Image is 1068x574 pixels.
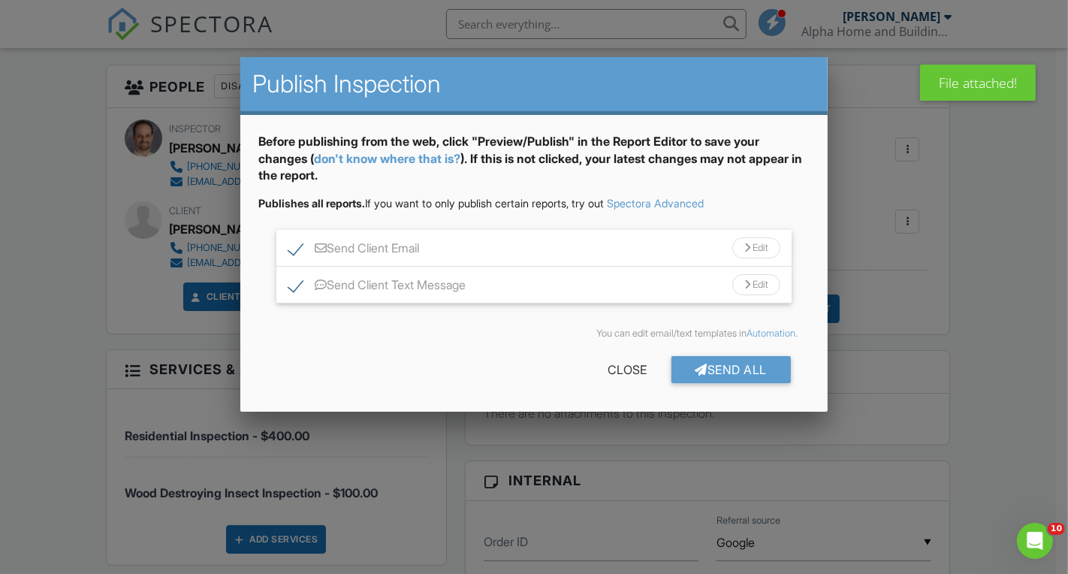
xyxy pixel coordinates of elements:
iframe: Intercom live chat [1017,523,1053,559]
a: Automation [747,328,795,339]
div: Edit [732,274,780,295]
label: Send Client Email [288,241,419,260]
label: Send Client Text Message [288,278,466,297]
a: Spectora Advanced [607,197,704,210]
div: Before publishing from the web, click "Preview/Publish" in the Report Editor to save your changes... [258,133,810,195]
strong: Publishes all reports. [258,197,365,210]
div: Edit [732,237,780,258]
div: Close [584,356,671,383]
h2: Publish Inspection [252,69,816,99]
span: If you want to only publish certain reports, try out [258,197,604,210]
span: 10 [1048,523,1065,535]
a: don't know where that is? [314,151,460,166]
div: You can edit email/text templates in . [270,328,798,340]
div: File attached! [920,65,1036,101]
div: Send All [671,356,792,383]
